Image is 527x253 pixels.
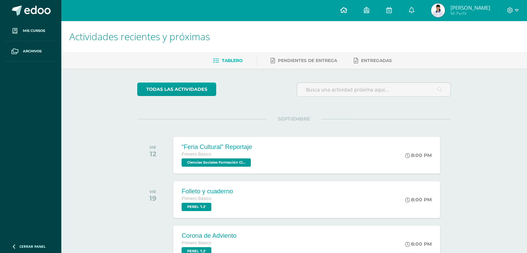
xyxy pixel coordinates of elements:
[431,3,445,17] img: a870b3e5c06432351c4097df98eac26b.png
[6,41,55,62] a: Archivos
[450,4,490,11] span: [PERSON_NAME]
[222,58,243,63] span: Tablero
[361,58,392,63] span: Entregadas
[23,28,45,34] span: Mis cursos
[69,30,210,43] span: Actividades recientes y próximas
[149,194,156,202] div: 19
[182,188,233,195] div: Folleto y cuaderno
[6,21,55,41] a: Mis cursos
[19,244,46,249] span: Cerrar panel
[182,152,211,157] span: Primero Básico
[405,152,432,158] div: 8:00 PM
[182,241,211,245] span: Primero Básico
[23,49,42,54] span: Archivos
[182,232,236,239] div: Corona de Adviento
[405,241,432,247] div: 8:00 PM
[354,55,392,66] a: Entregadas
[271,55,337,66] a: Pendientes de entrega
[182,196,211,201] span: Primero Básico
[450,10,490,16] span: Mi Perfil
[267,116,321,122] span: SEPTIEMBRE
[149,150,156,158] div: 12
[137,82,216,96] a: todas las Actividades
[182,203,211,211] span: PEREL '1.2'
[213,55,243,66] a: Tablero
[297,83,450,96] input: Busca una actividad próxima aquí...
[182,143,253,151] div: “Feria Cultural” Reportaje
[405,197,432,203] div: 8:00 PM
[278,58,337,63] span: Pendientes de entrega
[149,145,156,150] div: VIE
[149,189,156,194] div: VIE
[182,158,251,167] span: Ciencias Sociales Formación Ciudadana e Interculturalidad '1.2'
